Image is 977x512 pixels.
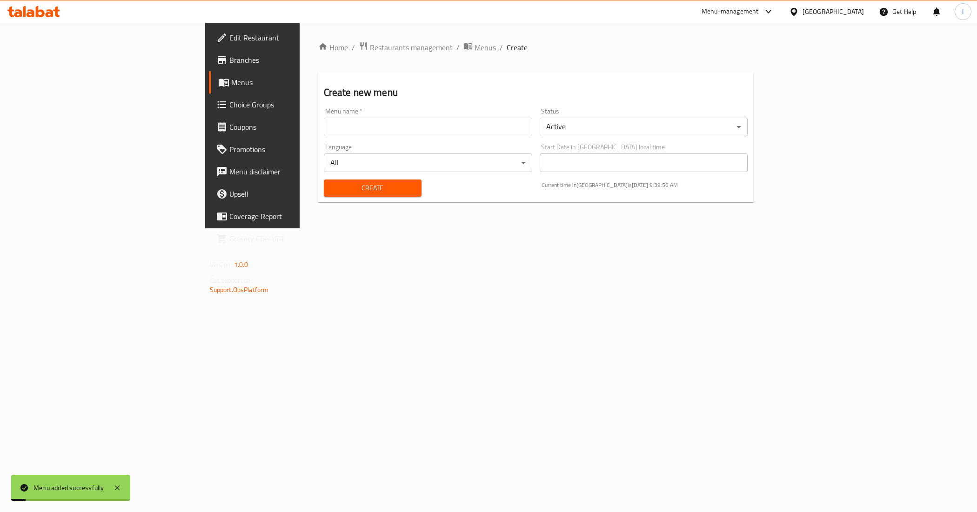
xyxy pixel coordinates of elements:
span: Create [507,42,528,53]
span: Edit Restaurant [229,32,361,43]
a: Branches [209,49,368,71]
li: / [500,42,503,53]
span: Menus [231,77,361,88]
a: Coverage Report [209,205,368,227]
span: Branches [229,54,361,66]
a: Menu disclaimer [209,160,368,183]
span: Grocery Checklist [229,233,361,244]
div: Menu added successfully [33,483,104,493]
a: Promotions [209,138,368,160]
a: Menus [209,71,368,93]
div: All [324,153,532,172]
span: Menus [475,42,496,53]
span: Coverage Report [229,211,361,222]
span: I [962,7,964,17]
a: Upsell [209,183,368,205]
a: Grocery Checklist [209,227,368,250]
span: Upsell [229,188,361,199]
span: Menu disclaimer [229,166,361,177]
div: Menu-management [702,6,759,17]
a: Support.OpsPlatform [210,284,269,296]
h2: Create new menu [324,86,748,100]
input: Please enter Menu name [324,118,532,136]
span: Version: [210,259,233,271]
button: Create [324,180,422,197]
span: 1.0.0 [234,259,248,271]
span: Coupons [229,121,361,133]
span: Choice Groups [229,99,361,110]
span: Create [331,182,414,194]
span: Restaurants management [370,42,453,53]
span: Promotions [229,144,361,155]
div: [GEOGRAPHIC_DATA] [803,7,864,17]
p: Current time in [GEOGRAPHIC_DATA] is [DATE] 9:39:56 AM [542,181,748,189]
a: Coupons [209,116,368,138]
li: / [456,42,460,53]
nav: breadcrumb [318,41,754,53]
a: Menus [463,41,496,53]
span: Get support on: [210,274,253,286]
a: Choice Groups [209,93,368,116]
div: Active [540,118,748,136]
a: Edit Restaurant [209,27,368,49]
a: Restaurants management [359,41,453,53]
